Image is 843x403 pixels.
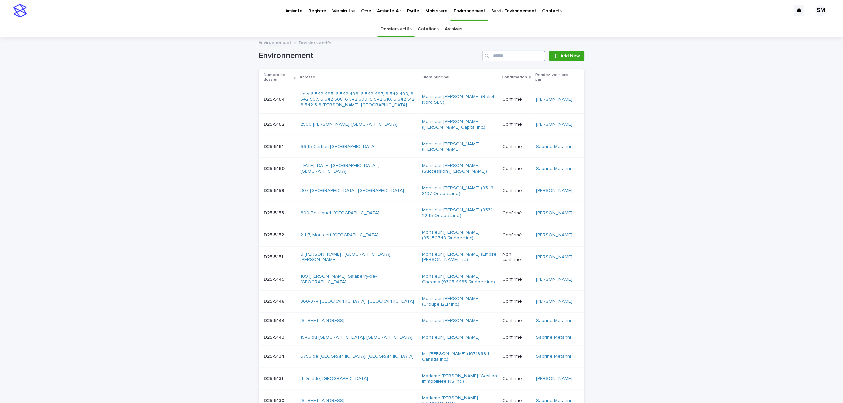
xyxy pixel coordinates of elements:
p: Confirmation [502,74,527,81]
p: Confirmé [503,188,531,194]
p: Confirmé [503,97,531,102]
tr: D25-5153D25-5153 600 Bousquet, [GEOGRAPHIC_DATA] Monsieur [PERSON_NAME] (9531-2245 Québec inc.) C... [259,202,585,224]
a: Monsieur [PERSON_NAME] Cheema (9305-4435 Québec inc.) [422,274,497,285]
p: D25-5160 [264,165,286,172]
a: [PERSON_NAME] [536,254,573,260]
a: 6755 de [GEOGRAPHIC_DATA], [GEOGRAPHIC_DATA] [301,354,414,359]
p: D25-5131 [264,375,285,382]
p: Confirmé [503,166,531,172]
p: D25-5143 [264,333,286,340]
a: Monsieur [PERSON_NAME] ([PERSON_NAME] Capital inc.) [422,119,497,130]
p: Confirmé [503,144,531,150]
p: Confirmé [503,232,531,238]
a: Sabrine Metahni [536,318,571,324]
a: 2500 [PERSON_NAME], [GEOGRAPHIC_DATA] [301,122,398,127]
a: [PERSON_NAME] [536,210,573,216]
a: Monsieur [PERSON_NAME] (9531-2245 Québec inc.) [422,207,497,219]
tr: D25-5152D25-5152 2 117, Montcerf-[GEOGRAPHIC_DATA] Monsieur [PERSON_NAME] (95450748 Québec inc) C... [259,224,585,246]
a: Lots 6 542 495, 6 542 496, 6 542 497, 6 542 498, 6 542 507, 6 542 508, 6 542 509, 6 542 510, 6 54... [301,91,417,108]
p: D25-5164 [264,95,286,102]
img: stacker-logo-s-only.png [13,4,27,17]
p: Confirmé [503,277,531,282]
p: D25-5151 [264,253,285,260]
a: Dossiers actifs [381,21,412,37]
tr: D25-5148D25-5148 360-374 [GEOGRAPHIC_DATA], [GEOGRAPHIC_DATA] Monsieur [PERSON_NAME] (Groupe i2LP... [259,290,585,313]
a: [PERSON_NAME] [536,122,573,127]
a: [PERSON_NAME] [536,188,573,194]
a: [PERSON_NAME] [536,376,573,382]
a: Environnement [259,38,292,46]
a: Sabrine Metahni [536,166,571,172]
a: [PERSON_NAME] [536,299,573,304]
a: [PERSON_NAME] [536,97,573,102]
p: D25-5153 [264,209,286,216]
a: [STREET_ADDRESS] [301,318,345,324]
a: Archives [445,21,463,37]
p: D25-5162 [264,120,286,127]
a: 2 117, Montcerf-[GEOGRAPHIC_DATA] [301,232,379,238]
p: Confirmé [503,354,531,359]
tr: D25-5160D25-5160 [DATE]-[DATE] [GEOGRAPHIC_DATA] , [GEOGRAPHIC_DATA] Monsieur [PERSON_NAME] (Succ... [259,158,585,180]
a: Sabrine Metahni [536,354,571,359]
a: 307 [GEOGRAPHIC_DATA], [GEOGRAPHIC_DATA] [301,188,404,194]
a: [PERSON_NAME] [536,277,573,282]
p: D25-5159 [264,187,286,194]
p: Confirmé [503,210,531,216]
a: Monsieur [PERSON_NAME] ([PERSON_NAME] [422,141,497,152]
tr: D25-5162D25-5162 2500 [PERSON_NAME], [GEOGRAPHIC_DATA] Monsieur [PERSON_NAME] ([PERSON_NAME] Capi... [259,113,585,136]
tr: D25-5143D25-5143 1545 du [GEOGRAPHIC_DATA], [GEOGRAPHIC_DATA] Monsieur [PERSON_NAME] ConfirméSabr... [259,329,585,346]
a: 4 Dulude, [GEOGRAPHIC_DATA] [301,376,368,382]
p: Confirmé [503,376,531,382]
p: Non confirmé [503,252,531,263]
span: Add New [561,54,580,58]
a: Monsieur [PERSON_NAME] (Groupe i2LP inc.) [422,296,497,307]
tr: D25-5149D25-5149 109 [PERSON_NAME], Salaberry-de-[GEOGRAPHIC_DATA] Monsieur [PERSON_NAME] Cheema ... [259,268,585,291]
a: 1545 du [GEOGRAPHIC_DATA], [GEOGRAPHIC_DATA] [301,335,413,340]
p: Numéro de dossier [264,71,292,84]
p: D25-5152 [264,231,286,238]
a: 360-374 [GEOGRAPHIC_DATA], [GEOGRAPHIC_DATA] [301,299,414,304]
p: Confirmé [503,299,531,304]
a: Monsieur [PERSON_NAME] (Succession [PERSON_NAME]) [422,163,497,174]
a: 6 [PERSON_NAME] , [GEOGRAPHIC_DATA][PERSON_NAME] [301,252,417,263]
p: Rendez-vous pris par [536,71,574,84]
a: 6645 Cartier, [GEOGRAPHIC_DATA] [301,144,376,150]
a: 109 [PERSON_NAME], Salaberry-de-[GEOGRAPHIC_DATA] [301,274,417,285]
p: D25-5161 [264,143,285,150]
p: D25-5148 [264,297,286,304]
p: D25-5144 [264,317,286,324]
a: Monsieur [PERSON_NAME] [422,335,480,340]
div: SM [816,5,826,16]
a: Madame [PERSON_NAME] (Gestion immobilière NS inc.) [422,373,497,385]
tr: D25-5131D25-5131 4 Dulude, [GEOGRAPHIC_DATA] Madame [PERSON_NAME] (Gestion immobilière NS inc.) C... [259,368,585,390]
a: 600 Bousquet, [GEOGRAPHIC_DATA] [301,210,380,216]
a: [DATE]-[DATE] [GEOGRAPHIC_DATA] , [GEOGRAPHIC_DATA] [301,163,417,174]
a: Mr. [PERSON_NAME] (16719694 Canada inc.) [422,351,497,362]
a: Sabrine Metahni [536,144,571,150]
p: Adresse [300,74,316,81]
tr: D25-5134D25-5134 6755 de [GEOGRAPHIC_DATA], [GEOGRAPHIC_DATA] Mr. [PERSON_NAME] (16719694 Canada ... [259,346,585,368]
p: D25-5149 [264,275,286,282]
a: Monsieur [PERSON_NAME] (9543-8107 Québec inc.) [422,185,497,197]
a: Monsieur [PERSON_NAME] (Empire [PERSON_NAME] inc.) [422,252,497,263]
a: [PERSON_NAME] [536,232,573,238]
tr: D25-5159D25-5159 307 [GEOGRAPHIC_DATA], [GEOGRAPHIC_DATA] Monsieur [PERSON_NAME] (9543-8107 Québe... [259,180,585,202]
h1: Environnement [259,51,480,61]
p: Confirmé [503,318,531,324]
tr: D25-5144D25-5144 [STREET_ADDRESS] Monsieur [PERSON_NAME] ConfirméSabrine Metahni [259,313,585,329]
tr: D25-5161D25-5161 6645 Cartier, [GEOGRAPHIC_DATA] Monsieur [PERSON_NAME] ([PERSON_NAME] ConfirméSa... [259,136,585,158]
tr: D25-5151D25-5151 6 [PERSON_NAME] , [GEOGRAPHIC_DATA][PERSON_NAME] Monsieur [PERSON_NAME] (Empire ... [259,246,585,268]
a: Sabrine Metahni [536,335,571,340]
p: Dossiers actifs [299,39,332,46]
a: Monsieur [PERSON_NAME] [422,318,480,324]
p: Confirmé [503,122,531,127]
p: D25-5134 [264,353,286,359]
p: Client principal [422,74,450,81]
a: Add New [549,51,584,61]
a: Monsieur [PERSON_NAME] (Relief Nord SEC) [422,94,497,105]
input: Search [482,51,545,61]
a: Monsieur [PERSON_NAME] (95450748 Québec inc) [422,230,497,241]
p: Confirmé [503,335,531,340]
tr: D25-5164D25-5164 Lots 6 542 495, 6 542 496, 6 542 497, 6 542 498, 6 542 507, 6 542 508, 6 542 509... [259,86,585,113]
